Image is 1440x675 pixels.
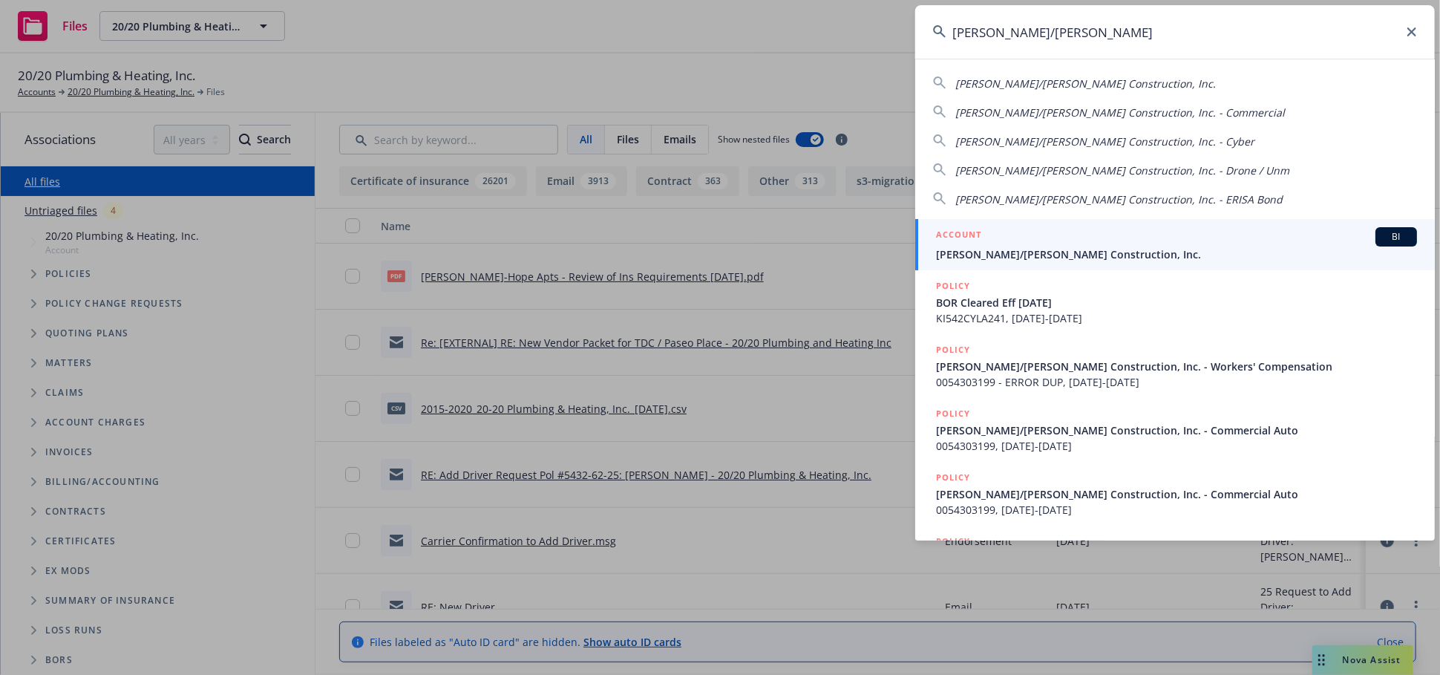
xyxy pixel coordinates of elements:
[915,526,1435,590] a: POLICY
[936,438,1417,454] span: 0054303199, [DATE]-[DATE]
[936,342,970,357] h5: POLICY
[936,534,970,549] h5: POLICY
[1381,230,1411,244] span: BI
[936,310,1417,326] span: KI542CYLA241, [DATE]-[DATE]
[936,295,1417,310] span: BOR Cleared Eff [DATE]
[915,219,1435,270] a: ACCOUNTBI[PERSON_NAME]/[PERSON_NAME] Construction, Inc.
[955,76,1216,91] span: [PERSON_NAME]/[PERSON_NAME] Construction, Inc.
[936,502,1417,518] span: 0054303199, [DATE]-[DATE]
[955,105,1285,120] span: [PERSON_NAME]/[PERSON_NAME] Construction, Inc. - Commercial
[955,192,1283,206] span: [PERSON_NAME]/[PERSON_NAME] Construction, Inc. - ERISA Bond
[955,163,1289,177] span: [PERSON_NAME]/[PERSON_NAME] Construction, Inc. - Drone / Unm
[915,5,1435,59] input: Search...
[936,374,1417,390] span: 0054303199 - ERROR DUP, [DATE]-[DATE]
[936,486,1417,502] span: [PERSON_NAME]/[PERSON_NAME] Construction, Inc. - Commercial Auto
[936,278,970,293] h5: POLICY
[955,134,1254,149] span: [PERSON_NAME]/[PERSON_NAME] Construction, Inc. - Cyber
[915,334,1435,398] a: POLICY[PERSON_NAME]/[PERSON_NAME] Construction, Inc. - Workers' Compensation0054303199 - ERROR DU...
[936,227,981,245] h5: ACCOUNT
[936,470,970,485] h5: POLICY
[936,423,1417,438] span: [PERSON_NAME]/[PERSON_NAME] Construction, Inc. - Commercial Auto
[915,462,1435,526] a: POLICY[PERSON_NAME]/[PERSON_NAME] Construction, Inc. - Commercial Auto0054303199, [DATE]-[DATE]
[936,359,1417,374] span: [PERSON_NAME]/[PERSON_NAME] Construction, Inc. - Workers' Compensation
[915,398,1435,462] a: POLICY[PERSON_NAME]/[PERSON_NAME] Construction, Inc. - Commercial Auto0054303199, [DATE]-[DATE]
[936,406,970,421] h5: POLICY
[936,247,1417,262] span: [PERSON_NAME]/[PERSON_NAME] Construction, Inc.
[915,270,1435,334] a: POLICYBOR Cleared Eff [DATE]KI542CYLA241, [DATE]-[DATE]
